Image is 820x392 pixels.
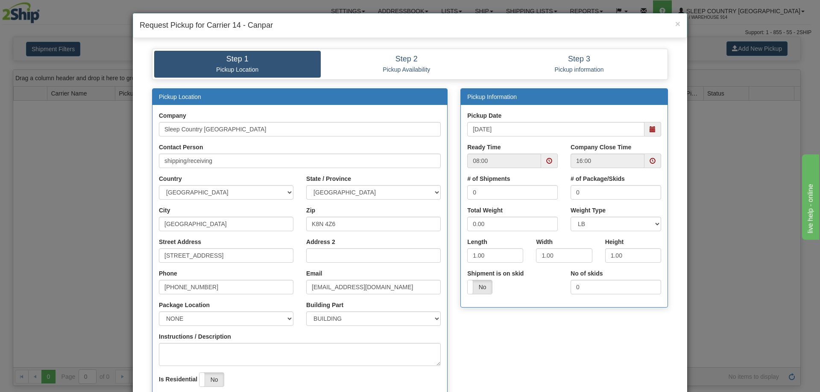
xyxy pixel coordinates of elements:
label: Length [467,238,487,246]
label: Company [159,111,186,120]
label: Shipment is on skid [467,269,524,278]
label: Country [159,174,182,183]
a: Pickup Location [159,93,201,100]
a: Step 2 Pickup Availability [321,51,493,78]
label: Pickup Date [467,111,501,120]
a: Step 3 Pickup information [492,51,666,78]
a: Pickup Information [467,93,517,100]
label: Contact Person [159,143,203,151]
label: No [468,280,492,294]
label: # of Package/Skids [571,174,625,183]
span: × [675,19,680,29]
label: Width [536,238,553,246]
label: Is Residential [159,375,197,383]
h4: Step 2 [327,55,486,64]
label: Email [306,269,322,278]
label: Company Close Time [571,143,631,151]
label: Ready Time [467,143,501,151]
label: Instructions / Description [159,332,231,341]
label: # of Shipments [467,174,510,183]
label: Height [605,238,624,246]
h4: Step 3 [499,55,659,64]
label: No of skids [571,269,603,278]
p: Pickup information [499,66,659,73]
label: Street Address [159,238,201,246]
h4: Step 1 [161,55,314,64]
label: Address 2 [306,238,335,246]
div: live help - online [6,5,79,15]
label: No [199,373,224,386]
a: Step 1 Pickup Location [154,51,321,78]
p: Pickup Location [161,66,314,73]
p: Pickup Availability [327,66,486,73]
label: Package Location [159,301,210,309]
label: City [159,206,170,215]
button: Close [675,19,680,28]
label: State / Province [306,174,351,183]
label: Phone [159,269,177,278]
label: Building Part [306,301,343,309]
h4: Request Pickup for Carrier 14 - Canpar [140,20,680,31]
iframe: chat widget [800,152,819,239]
label: Total Weight [467,206,503,215]
label: Zip [306,206,315,215]
label: Weight Type [571,206,606,215]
